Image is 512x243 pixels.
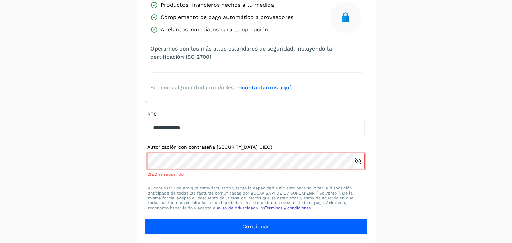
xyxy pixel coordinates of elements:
label: RFC [148,111,365,117]
img: secure [340,12,351,23]
a: contactarnos aquí. [242,84,292,91]
span: CIEC es requerido [148,172,184,177]
button: Continuar [145,218,367,235]
label: Autorización con contraseña [SECURITY_DATA] CIEC) [148,144,365,150]
a: Términos y condiciones. [265,205,312,210]
p: Al continuar Declaro que estoy facultado y tengo la capacidad suficiente para solicitar la dispos... [148,186,364,210]
span: Complemento de pago automático a proveedores [161,13,294,22]
span: Continuar [242,223,270,230]
span: Productos financieros hechos a tu medida [161,1,274,9]
span: Si tienes alguna duda no dudes en [151,84,292,92]
span: Operamos con los más altos estándares de seguridad, incluyendo la certificación ISO 27001 [151,45,362,61]
span: Adelantos inmediatos para tu operación [161,26,268,34]
a: Aviso de privacidad [217,205,256,210]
